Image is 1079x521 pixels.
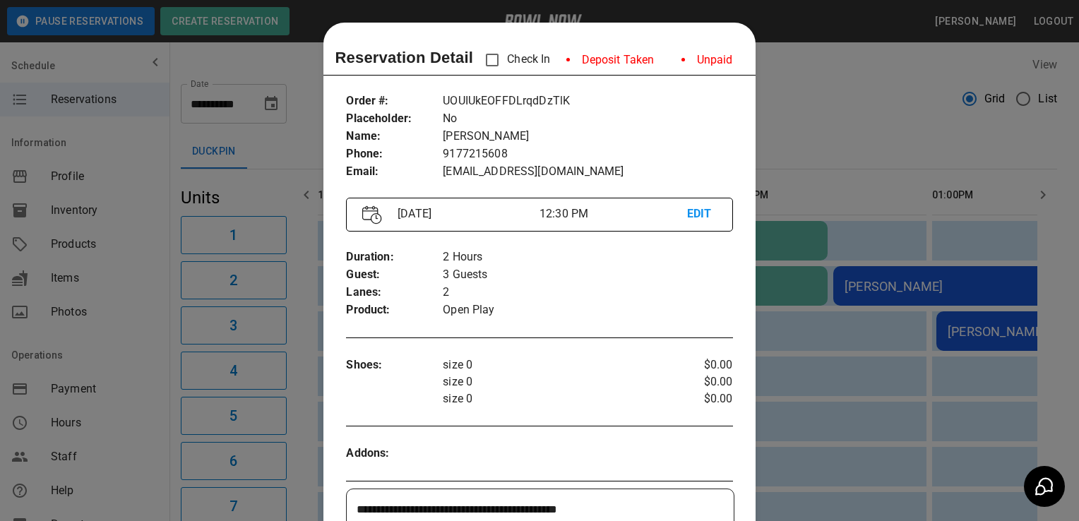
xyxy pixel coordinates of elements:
[346,301,443,319] p: Product :
[477,45,550,75] p: Check In
[362,205,382,224] img: Vector
[392,205,539,222] p: [DATE]
[443,110,732,128] p: No
[335,46,473,69] p: Reservation Detail
[346,284,443,301] p: Lanes :
[443,92,732,110] p: UOUIUkEOFFDLrqdDzTlK
[346,163,443,181] p: Email :
[443,284,732,301] p: 2
[443,163,732,181] p: [EMAIL_ADDRESS][DOMAIN_NAME]
[443,373,668,390] p: size 0
[443,128,732,145] p: [PERSON_NAME]
[346,110,443,128] p: Placeholder :
[668,373,732,390] p: $0.00
[346,92,443,110] p: Order # :
[555,46,666,74] li: Deposit Taken
[668,390,732,407] p: $0.00
[346,357,443,374] p: Shoes :
[346,445,443,462] p: Addons :
[668,357,732,373] p: $0.00
[443,357,668,373] p: size 0
[346,266,443,284] p: Guest :
[346,128,443,145] p: Name :
[687,205,717,223] p: EDIT
[443,145,732,163] p: 9177215608
[443,248,732,266] p: 2 Hours
[670,46,744,74] li: Unpaid
[443,266,732,284] p: 3 Guests
[443,301,732,319] p: Open Play
[539,205,687,222] p: 12:30 PM
[346,248,443,266] p: Duration :
[443,390,668,407] p: size 0
[346,145,443,163] p: Phone :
